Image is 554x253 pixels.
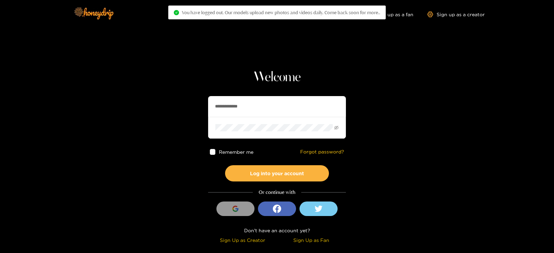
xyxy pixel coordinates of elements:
div: Sign Up as Fan [279,236,344,244]
span: You have logged out. Our models upload new photos and videos daily. Come back soon for more.. [182,10,380,15]
h1: Welcome [208,69,346,86]
span: Remember me [219,149,254,154]
a: Sign up as a fan [366,11,413,17]
a: Sign up as a creator [427,11,485,17]
span: check-circle [174,10,179,15]
span: eye-invisible [334,125,339,130]
button: Log into your account [225,165,329,181]
div: Sign Up as Creator [210,236,275,244]
a: Forgot password? [300,149,344,155]
div: Or continue with [208,188,346,196]
div: Don't have an account yet? [208,226,346,234]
